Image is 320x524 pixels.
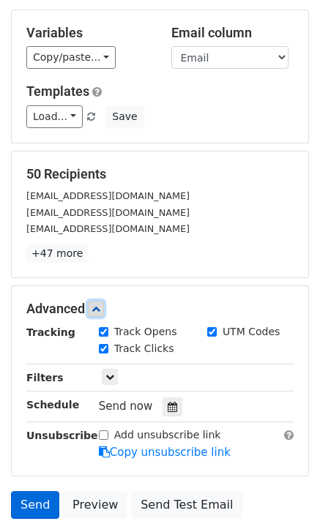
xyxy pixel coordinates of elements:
[26,301,294,317] h5: Advanced
[99,446,231,459] a: Copy unsubscribe link
[26,223,190,234] small: [EMAIL_ADDRESS][DOMAIN_NAME]
[114,427,221,443] label: Add unsubscribe link
[105,105,144,128] button: Save
[26,166,294,182] h5: 50 Recipients
[131,491,242,519] a: Send Test Email
[63,491,127,519] a: Preview
[26,83,89,99] a: Templates
[26,326,75,338] strong: Tracking
[26,399,79,411] strong: Schedule
[26,105,83,128] a: Load...
[26,25,149,41] h5: Variables
[114,324,177,340] label: Track Opens
[26,207,190,218] small: [EMAIL_ADDRESS][DOMAIN_NAME]
[247,454,320,524] iframe: Chat Widget
[99,400,153,413] span: Send now
[171,25,294,41] h5: Email column
[26,46,116,69] a: Copy/paste...
[114,341,174,356] label: Track Clicks
[223,324,280,340] label: UTM Codes
[26,372,64,383] strong: Filters
[11,491,59,519] a: Send
[26,430,98,441] strong: Unsubscribe
[26,244,88,263] a: +47 more
[26,190,190,201] small: [EMAIL_ADDRESS][DOMAIN_NAME]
